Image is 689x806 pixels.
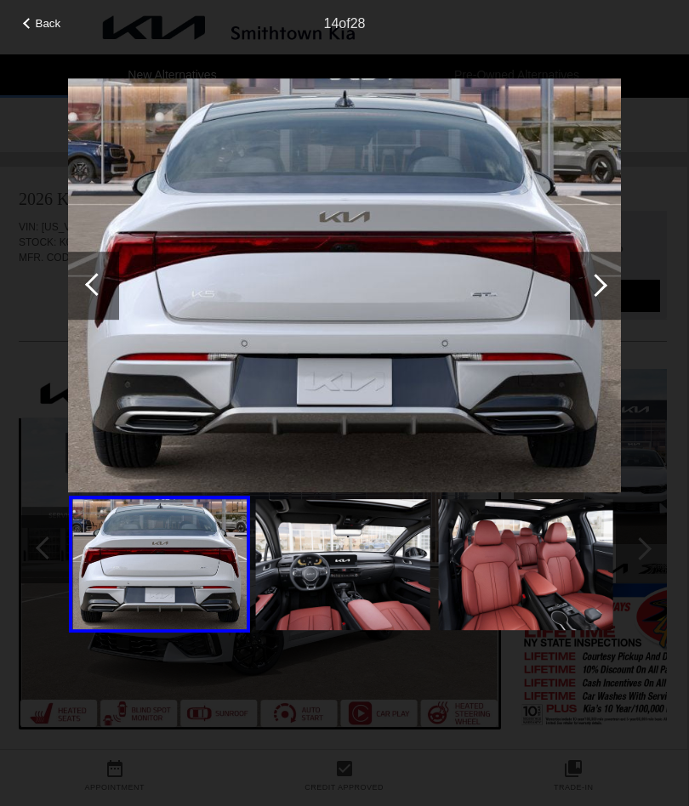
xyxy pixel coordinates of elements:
[68,78,621,493] img: New-2026-Kia-K5-GT-Line-ID29334176246-aHR0cDovL2ltYWdlcy51bml0c2ludmVudG9yeS5jb20vdXBsb2Fkcy9waG9...
[324,16,339,31] span: 14
[36,17,61,30] span: Back
[350,16,366,31] span: 28
[256,499,430,630] img: New-2026-Kia-K5-GT-Line-ID29334176249-aHR0cDovL2ltYWdlcy51bml0c2ludmVudG9yeS5jb20vdXBsb2Fkcy9waG9...
[439,499,613,630] img: New-2026-Kia-K5-GT-Line-ID29334176252-aHR0cDovL2ltYWdlcy51bml0c2ludmVudG9yeS5jb20vdXBsb2Fkcy9waG9...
